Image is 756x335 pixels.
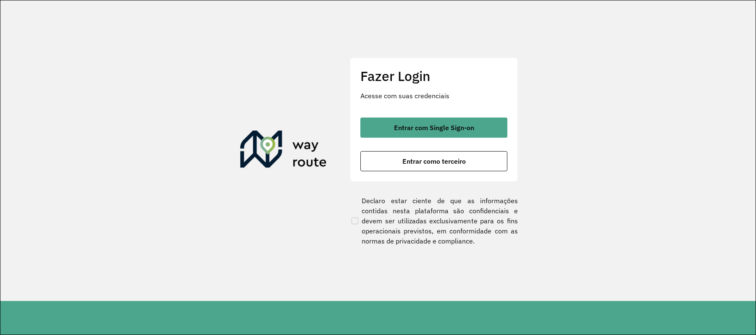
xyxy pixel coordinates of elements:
[360,68,507,84] h2: Fazer Login
[360,118,507,138] button: button
[360,91,507,101] p: Acesse com suas credenciais
[394,124,474,131] span: Entrar com Single Sign-on
[402,158,466,165] span: Entrar como terceiro
[350,196,518,246] label: Declaro estar ciente de que as informações contidas nesta plataforma são confidenciais e devem se...
[360,151,507,171] button: button
[240,131,327,171] img: Roteirizador AmbevTech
